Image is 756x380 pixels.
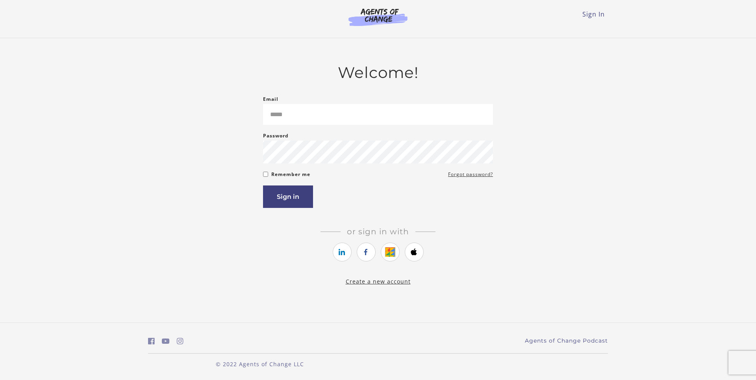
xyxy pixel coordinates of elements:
[263,131,289,141] label: Password
[271,170,310,179] label: Remember me
[341,227,415,236] span: Or sign in with
[340,8,416,26] img: Agents of Change Logo
[263,185,313,208] button: Sign in
[582,10,605,19] a: Sign In
[148,360,372,368] p: © 2022 Agents of Change LLC
[148,336,155,347] a: https://www.facebook.com/groups/aswbtestprep (Open in a new window)
[148,337,155,345] i: https://www.facebook.com/groups/aswbtestprep (Open in a new window)
[405,243,424,261] a: https://courses.thinkific.com/users/auth/apple?ss%5Breferral%5D=&ss%5Buser_return_to%5D=&ss%5Bvis...
[333,243,352,261] a: https://courses.thinkific.com/users/auth/linkedin?ss%5Breferral%5D=&ss%5Buser_return_to%5D=&ss%5B...
[357,243,376,261] a: https://courses.thinkific.com/users/auth/facebook?ss%5Breferral%5D=&ss%5Buser_return_to%5D=&ss%5B...
[525,337,608,345] a: Agents of Change Podcast
[162,336,170,347] a: https://www.youtube.com/c/AgentsofChangeTestPrepbyMeaganMitchell (Open in a new window)
[177,336,183,347] a: https://www.instagram.com/agentsofchangeprep/ (Open in a new window)
[448,170,493,179] a: Forgot password?
[263,63,493,82] h2: Welcome!
[162,337,170,345] i: https://www.youtube.com/c/AgentsofChangeTestPrepbyMeaganMitchell (Open in a new window)
[346,278,411,285] a: Create a new account
[263,95,278,104] label: Email
[381,243,400,261] a: https://courses.thinkific.com/users/auth/google?ss%5Breferral%5D=&ss%5Buser_return_to%5D=&ss%5Bvi...
[177,337,183,345] i: https://www.instagram.com/agentsofchangeprep/ (Open in a new window)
